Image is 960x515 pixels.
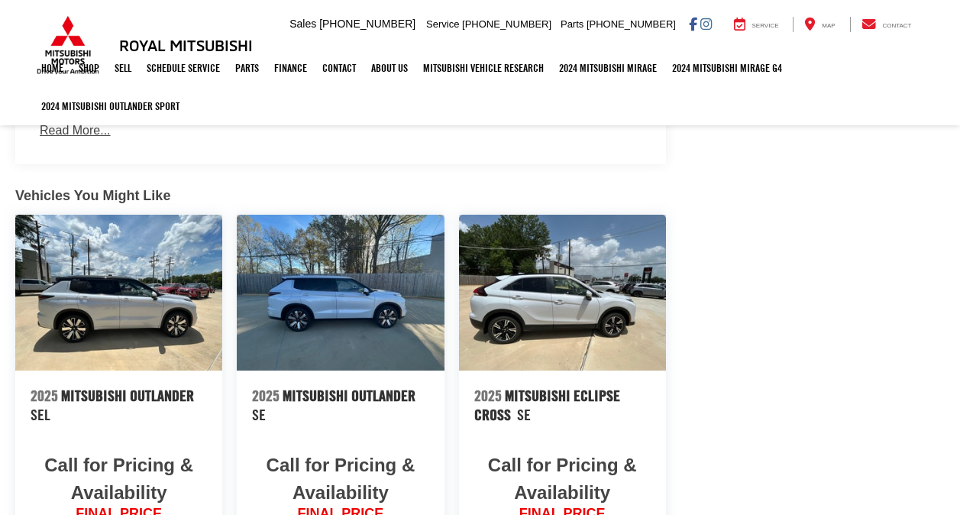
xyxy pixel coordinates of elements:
[107,49,139,87] a: Sell
[139,49,228,87] a: Schedule Service: Opens in a new tab
[850,17,923,32] a: Contact
[15,187,666,205] div: Vehicles You Might Like
[228,49,267,87] a: Parts: Opens in a new tab
[267,49,315,87] a: Finance
[664,49,790,87] a: 2024 Mitsubishi Mirage G4
[31,406,50,424] span: SEL
[31,452,207,507] span: Call for Pricing & Availability
[283,387,419,405] span: Mitsubishi Outlander
[34,87,187,125] a: 2024 Mitsubishi Outlander SPORT
[474,387,502,405] span: 2025
[793,17,846,32] a: Map
[252,378,428,433] a: 2025 Mitsubishi Outlander SE
[34,49,71,87] a: Home
[61,387,197,405] span: Mitsubishi Outlander
[822,22,835,29] span: Map
[252,452,428,507] span: Call for Pricing & Availability
[364,49,415,87] a: About Us
[31,387,58,405] span: 2025
[237,215,444,370] img: 2025 Mitsubishi Outlander SE
[587,18,676,30] span: [PHONE_NUMBER]
[462,18,551,30] span: [PHONE_NUMBER]
[459,215,666,370] a: 2025 Mitsubishi Eclipse Cross SE 2025 Mitsubishi Eclipse Cross SE
[752,22,779,29] span: Service
[15,215,222,370] a: 2025 Mitsubishi Outlander SEL 2025 Mitsubishi Outlander SEL
[722,17,790,32] a: Service
[474,387,620,424] span: Mitsubishi Eclipse Cross
[34,15,102,75] img: Mitsubishi
[237,215,444,370] a: 2025 Mitsubishi Outlander SE 2025 Mitsubishi Outlander SE
[415,49,551,87] a: Mitsubishi Vehicle Research
[882,22,911,29] span: Contact
[40,122,110,140] button: Read More...
[119,37,253,53] h3: Royal Mitsubishi
[252,387,280,405] span: 2025
[71,49,107,87] a: Shop
[289,18,316,30] span: Sales
[252,406,266,424] span: SE
[689,18,697,30] a: Facebook: Click to visit our Facebook page
[31,378,207,433] a: 2025 Mitsubishi Outlander SEL
[15,215,222,370] img: 2025 Mitsubishi Outlander SEL
[551,49,664,87] a: 2024 Mitsubishi Mirage
[700,18,712,30] a: Instagram: Click to visit our Instagram page
[517,406,531,424] span: SE
[315,49,364,87] a: Contact
[474,452,651,507] span: Call for Pricing & Availability
[319,18,415,30] span: [PHONE_NUMBER]
[561,18,583,30] span: Parts
[474,378,651,433] a: 2025 Mitsubishi Eclipse Cross SE
[426,18,459,30] span: Service
[459,215,666,370] img: 2025 Mitsubishi Eclipse Cross SE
